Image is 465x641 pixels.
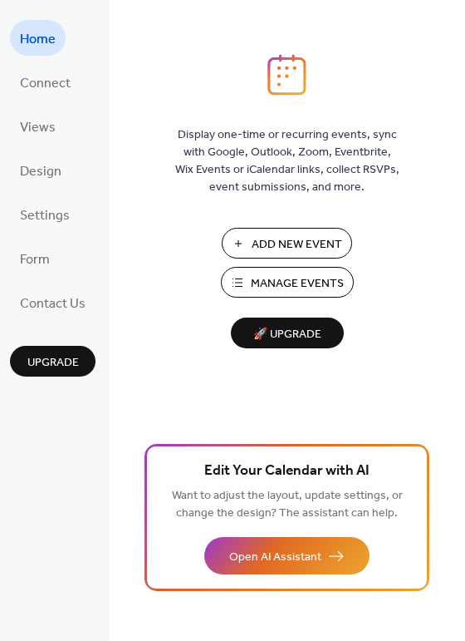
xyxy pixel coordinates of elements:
[172,485,403,525] span: Want to adjust the layout, update settings, or change the design? The assistant can help.
[20,71,71,96] span: Connect
[20,203,70,229] span: Settings
[252,236,342,254] span: Add New Event
[10,152,71,188] a: Design
[175,126,399,196] span: Display one-time or recurring events, sync with Google, Outlook, Zoom, Eventbrite, Wix Events or ...
[10,196,80,232] a: Settings
[204,460,370,483] span: Edit Your Calendar with AI
[222,228,352,259] button: Add New Event
[20,291,86,317] span: Contact Us
[10,240,60,276] a: Form
[10,284,95,320] a: Contact Us
[204,537,370,574] button: Open AI Assistant
[231,318,344,348] button: 🚀 Upgrade
[10,64,81,100] a: Connect
[251,275,344,293] span: Manage Events
[10,346,95,377] button: Upgrade
[20,27,56,52] span: Home
[267,54,306,96] img: logo_icon.svg
[221,267,354,298] button: Manage Events
[229,549,321,566] span: Open AI Assistant
[20,159,61,185] span: Design
[20,115,56,141] span: Views
[10,20,66,56] a: Home
[10,108,66,144] a: Views
[27,354,79,372] span: Upgrade
[241,323,334,346] span: 🚀 Upgrade
[20,247,50,273] span: Form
